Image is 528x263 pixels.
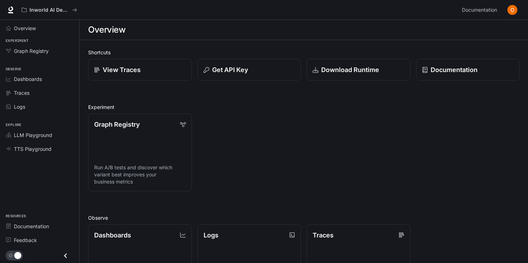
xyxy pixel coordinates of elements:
[103,65,141,75] p: View Traces
[462,6,497,15] span: Documentation
[198,59,301,81] button: Get API Key
[88,59,192,81] a: View Traces
[3,234,76,246] a: Feedback
[416,59,520,81] a: Documentation
[507,5,517,15] img: User avatar
[14,236,37,244] span: Feedback
[307,59,410,81] a: Download Runtime
[204,230,219,240] p: Logs
[14,223,49,230] span: Documentation
[459,3,502,17] a: Documentation
[14,251,21,259] span: Dark mode toggle
[88,103,519,111] h2: Experiment
[505,3,519,17] button: User avatar
[14,145,52,153] span: TTS Playground
[14,131,52,139] span: LLM Playground
[3,22,76,34] a: Overview
[58,248,74,263] button: Close drawer
[88,214,519,221] h2: Observe
[3,129,76,141] a: LLM Playground
[94,120,140,129] p: Graph Registry
[3,220,76,232] a: Documentation
[94,164,186,185] p: Run A/B tests and discover which variant best improves your business metrics
[14,24,36,32] span: Overview
[88,114,192,191] a: Graph RegistryRun A/B tests and discover which variant best improves your business metrics
[212,65,248,75] p: Get API Key
[14,47,49,55] span: Graph Registry
[29,7,69,13] p: Inworld AI Demos
[88,23,125,37] h1: Overview
[3,100,76,113] a: Logs
[18,3,80,17] button: All workspaces
[321,65,379,75] p: Download Runtime
[94,230,131,240] p: Dashboards
[14,103,25,110] span: Logs
[431,65,478,75] p: Documentation
[3,73,76,85] a: Dashboards
[3,143,76,155] a: TTS Playground
[313,230,334,240] p: Traces
[3,87,76,99] a: Traces
[14,89,29,97] span: Traces
[14,75,42,83] span: Dashboards
[3,45,76,57] a: Graph Registry
[88,49,519,56] h2: Shortcuts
